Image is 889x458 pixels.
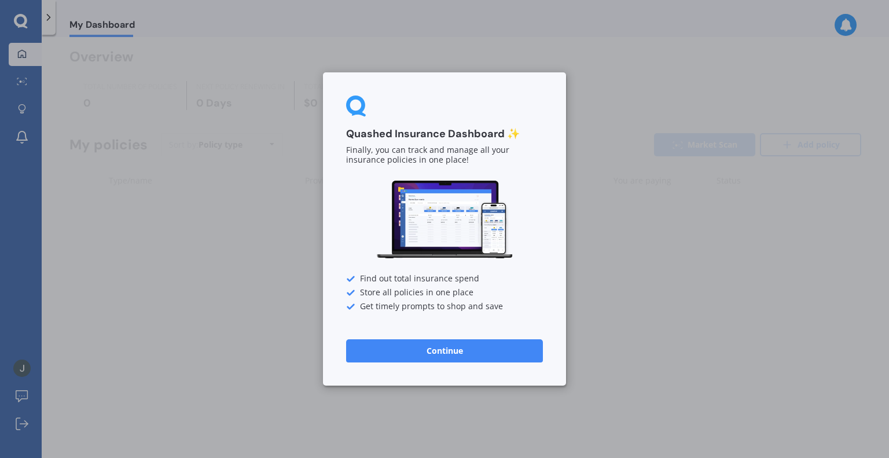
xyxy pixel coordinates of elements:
[375,179,514,261] img: Dashboard
[346,127,543,141] h3: Quashed Insurance Dashboard ✨
[346,339,543,362] button: Continue
[346,302,543,312] div: Get timely prompts to shop and save
[346,288,543,298] div: Store all policies in one place
[346,146,543,166] p: Finally, you can track and manage all your insurance policies in one place!
[346,274,543,284] div: Find out total insurance spend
